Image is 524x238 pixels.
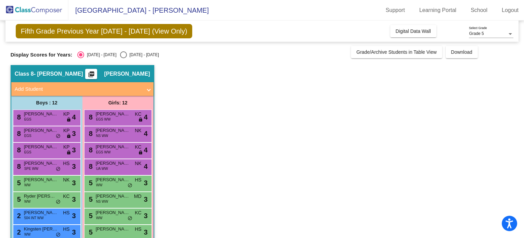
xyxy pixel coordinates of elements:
[496,5,524,16] a: Logout
[134,193,142,200] span: MD
[24,226,58,233] span: Kingsten [PERSON_NAME]
[63,127,70,134] span: KP
[15,85,142,93] mat-panel-title: Add Student
[15,146,21,154] span: 8
[135,127,141,134] span: NK
[87,146,93,154] span: 8
[87,71,95,80] mat-icon: picture_as_pdf
[465,5,493,16] a: School
[24,215,44,221] span: 504 INT WW
[96,150,111,155] span: EGS WW
[56,166,61,172] span: do_not_disturb_alt
[63,111,70,118] span: KP
[24,117,31,122] span: EGS
[66,150,71,155] span: lock
[24,199,31,204] span: WW
[24,127,58,134] span: [PERSON_NAME]
[16,24,193,38] span: Fifth Grade Previous Year [DATE] - [DATE] (View Only)
[66,117,71,123] span: lock
[396,28,431,34] span: Digital Data Wall
[72,178,76,188] span: 3
[96,111,130,117] span: [PERSON_NAME]
[15,179,21,187] span: 5
[96,226,130,233] span: [PERSON_NAME]
[96,127,130,134] span: [PERSON_NAME]
[56,134,61,139] span: do_not_disturb_alt
[96,133,108,138] span: NS WW
[96,193,130,200] span: [PERSON_NAME]
[11,82,154,96] mat-expansion-panel-header: Add Student
[63,176,69,184] span: NK
[414,5,462,16] a: Learning Portal
[469,31,484,36] span: Grade 5
[72,161,76,172] span: 3
[96,183,103,188] span: WW
[87,163,93,170] span: 8
[138,117,143,123] span: lock
[144,194,148,204] span: 3
[144,161,148,172] span: 4
[144,112,148,122] span: 4
[24,183,31,188] span: WW
[144,145,148,155] span: 4
[24,209,58,216] span: [PERSON_NAME]
[87,130,93,137] span: 8
[144,211,148,221] span: 3
[356,49,437,55] span: Grade/Archive Students in Table View
[96,143,130,150] span: [PERSON_NAME]
[63,193,69,200] span: KC
[15,196,21,203] span: 5
[128,183,132,188] span: do_not_disturb_alt
[72,227,76,237] span: 3
[24,143,58,150] span: [PERSON_NAME]
[24,166,39,171] span: SPE WW
[87,212,93,220] span: 5
[63,160,69,167] span: HS
[82,96,154,110] div: Girls: 12
[87,179,93,187] span: 5
[56,199,61,205] span: do_not_disturb_alt
[15,113,21,121] span: 8
[128,216,132,221] span: do_not_disturb_alt
[96,209,130,216] span: [PERSON_NAME]
[15,130,21,137] span: 8
[85,69,97,79] button: Print Students Details
[72,211,76,221] span: 3
[24,232,31,237] span: WW
[104,71,150,77] span: [PERSON_NAME]
[66,134,71,139] span: lock
[135,209,141,216] span: KC
[72,128,76,139] span: 3
[96,166,108,171] span: UA WW
[24,176,58,183] span: [PERSON_NAME]
[24,111,58,117] span: [PERSON_NAME]
[72,145,76,155] span: 3
[144,128,148,139] span: 4
[24,133,31,138] span: EGS
[84,52,116,58] div: [DATE] - [DATE]
[135,226,141,233] span: HS
[380,5,410,16] a: Support
[24,160,58,167] span: [PERSON_NAME]
[144,178,148,188] span: 3
[351,46,442,58] button: Grade/Archive Students in Table View
[446,46,478,58] button: Download
[63,143,70,151] span: KP
[96,160,130,167] span: [PERSON_NAME]
[87,196,93,203] span: 5
[72,112,76,122] span: 4
[56,232,61,238] span: do_not_disturb_alt
[135,111,141,118] span: KC
[63,209,69,216] span: HS
[135,160,141,167] span: NK
[96,117,111,122] span: EGS WW
[63,226,69,233] span: HS
[24,150,31,155] span: EGS
[15,163,21,170] span: 8
[96,199,108,204] span: NS WW
[451,49,472,55] span: Download
[15,212,21,220] span: 2
[11,52,73,58] span: Display Scores for Years:
[87,113,93,121] span: 8
[11,96,82,110] div: Boys : 12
